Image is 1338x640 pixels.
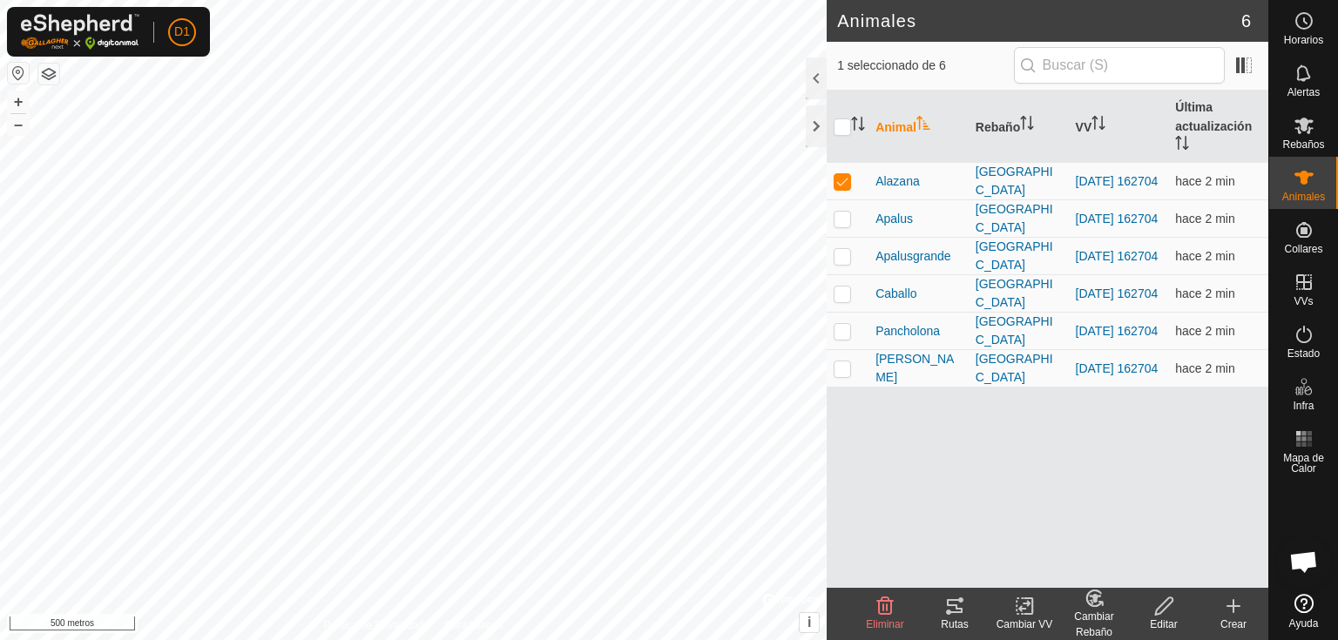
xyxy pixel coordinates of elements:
button: Restablecer Mapa [8,63,29,84]
p-sorticon: Activar para ordenar [851,119,865,133]
font: 6 [1241,11,1251,30]
font: Animal [875,120,916,134]
font: VV [1076,120,1092,134]
button: + [8,91,29,112]
font: Animales [1282,191,1325,203]
p-sorticon: Activar para ordenar [1020,118,1034,132]
font: Apalusgrande [875,249,950,263]
font: Crear [1220,618,1247,630]
font: Cambiar Rebaño [1074,610,1113,638]
font: [GEOGRAPHIC_DATA] [976,352,1053,384]
div: Chat abierto [1278,536,1330,588]
p-sorticon: Activar para ordenar [916,118,930,132]
font: Contáctenos [445,619,503,631]
font: [PERSON_NAME] [875,352,954,384]
a: [DATE] 162704 [1076,249,1159,263]
font: Política de Privacidad [323,619,423,631]
a: [DATE] 162704 [1076,324,1159,338]
button: – [8,114,29,135]
a: [DATE] 162704 [1076,212,1159,226]
font: Rebaños [1282,138,1324,151]
font: hace 2 min [1175,361,1234,375]
button: i [800,613,819,632]
a: [DATE] 162704 [1076,286,1159,300]
button: Capas del Mapa [38,64,59,84]
font: Ayuda [1289,617,1319,630]
font: hace 2 min [1175,212,1234,226]
a: Ayuda [1269,587,1338,636]
font: [GEOGRAPHIC_DATA] [976,202,1053,234]
a: Política de Privacidad [323,617,423,633]
font: VVs [1294,295,1313,307]
font: [GEOGRAPHIC_DATA] [976,314,1053,347]
font: Collares [1284,243,1322,255]
font: Rutas [941,618,968,630]
a: Contáctenos [445,617,503,633]
span: 13 de octubre de 2025, 21:19 [1175,286,1234,300]
font: i [808,615,811,630]
font: Animales [837,11,916,30]
font: 1 seleccionado de 6 [837,58,946,72]
font: Mapa de Calor [1283,452,1324,475]
font: Eliminar [866,618,903,630]
font: [GEOGRAPHIC_DATA] [976,239,1053,272]
p-sorticon: Activar para ordenar [1175,138,1189,152]
p-sorticon: Activar para ordenar [1091,118,1105,132]
font: Rebaño [976,120,1020,134]
span: 13 de octubre de 2025, 21:19 [1175,174,1234,188]
font: Caballo [875,286,916,300]
font: Apalus [875,212,913,226]
font: Estado [1287,347,1320,360]
font: + [14,92,24,111]
a: [DATE] 162704 [1076,174,1159,188]
font: Infra [1293,400,1314,412]
a: [DATE] 162704 [1076,361,1159,375]
font: [GEOGRAPHIC_DATA] [976,277,1053,309]
font: hace 2 min [1175,286,1234,300]
font: D1 [174,24,190,38]
span: 13 de octubre de 2025, 21:19 [1175,361,1234,375]
font: Alazana [875,174,920,188]
font: Alertas [1287,86,1320,98]
font: Editar [1150,618,1177,630]
font: [GEOGRAPHIC_DATA] [976,165,1053,197]
font: – [14,115,23,133]
font: hace 2 min [1175,324,1234,338]
font: hace 2 min [1175,249,1234,263]
font: Cambiar VV [997,618,1053,630]
font: Horarios [1284,34,1323,46]
font: Pancholona [875,324,940,338]
font: Última actualización [1175,100,1252,133]
input: Buscar (S) [1014,47,1225,84]
span: 13 de octubre de 2025, 21:19 [1175,249,1234,263]
font: hace 2 min [1175,174,1234,188]
img: Logotipo de Gallagher [21,14,139,50]
span: 13 de octubre de 2025, 21:19 [1175,212,1234,226]
span: 13 de octubre de 2025, 21:19 [1175,324,1234,338]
